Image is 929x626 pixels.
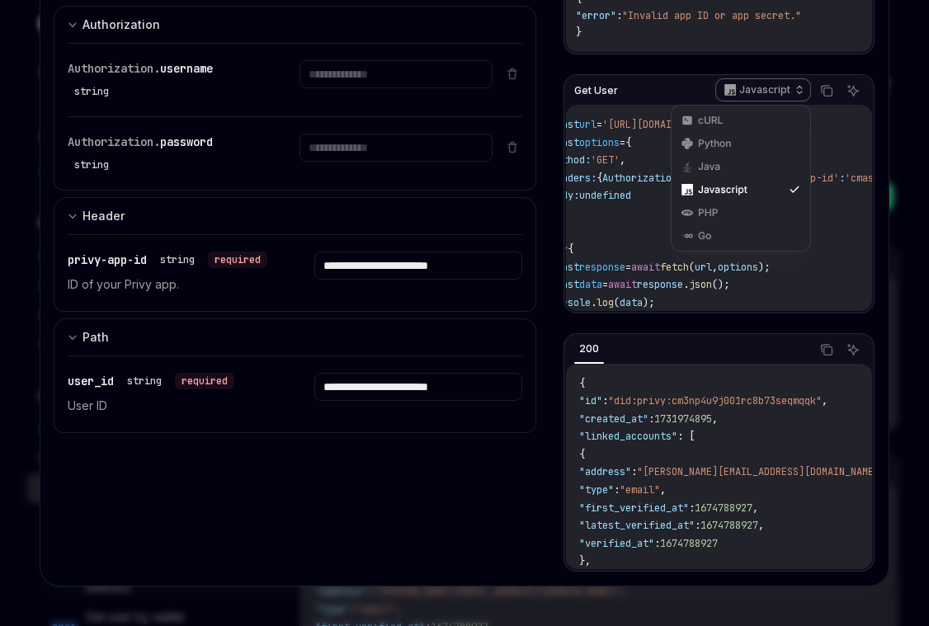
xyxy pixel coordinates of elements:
span: log [597,296,614,309]
span: password [160,134,213,149]
div: required [208,252,267,268]
span: '[URL][DOMAIN_NAME]' [602,118,718,131]
span: = [620,136,625,149]
div: cURL [698,114,784,127]
span: "[PERSON_NAME][EMAIL_ADDRESS][DOMAIN_NAME]" [637,465,885,478]
span: json [689,278,712,291]
span: response [579,261,625,274]
span: "latest_verified_at" [579,519,695,532]
span: 'GET' [591,153,620,167]
span: , [752,501,758,515]
span: url [579,118,597,131]
span: : [648,412,654,426]
button: expand input section [54,318,536,355]
div: Authorization.username [68,60,260,100]
span: { [568,242,573,256]
span: "verified_at" [579,537,654,550]
div: privy-app-id [68,252,267,268]
span: , [758,519,764,532]
span: headers: [550,172,597,185]
span: . [591,296,597,309]
p: ID of your Privy app. [68,275,275,294]
span: Authorization. [68,61,160,76]
span: }, [579,554,591,567]
span: . [683,278,689,291]
button: Ask AI [842,339,864,360]
div: required [175,373,234,389]
span: : [689,501,695,515]
span: : [631,465,637,478]
span: , [712,412,718,426]
span: , [620,153,625,167]
div: string [74,85,109,98]
span: 1674788927 [700,519,758,532]
span: console [550,296,591,309]
div: Go [698,229,784,242]
span: await [631,261,660,274]
button: Ask AI [842,80,864,101]
span: : [695,519,700,532]
span: "email" [620,483,660,497]
span: url [695,261,712,274]
span: data [579,278,602,291]
div: Javascript [671,105,811,252]
span: "Invalid app ID or app secret." [622,9,801,22]
span: "id" [579,394,602,407]
p: Javascript [739,83,790,96]
span: 1674788927 [695,501,752,515]
span: = [625,261,631,274]
span: { [597,172,602,185]
span: "first_verified_at" [579,501,689,515]
span: "linked_accounts" [579,430,677,443]
button: Copy the contents from the code block [816,80,837,101]
span: privy-app-id [68,252,147,267]
span: , [712,261,718,274]
span: undefined [579,189,631,202]
div: Javascript [698,183,784,196]
span: : [614,483,620,497]
div: Path [83,327,109,347]
span: ( [614,296,620,309]
div: string [127,374,162,388]
span: : [602,394,608,407]
span: : [654,537,660,550]
span: : [ [677,430,695,443]
span: response [637,278,683,291]
span: : [839,172,845,185]
span: "created_at" [579,412,648,426]
span: Authorization: [602,172,683,185]
div: user_id [68,373,234,389]
span: 1731974895 [654,412,712,426]
span: "type" [579,483,614,497]
span: ); [758,261,770,274]
span: options [579,136,620,149]
span: { [625,136,631,149]
button: expand input section [54,6,536,43]
span: user_id [68,374,114,388]
span: = [597,118,602,131]
span: "did:privy:cm3np4u9j001rc8b73seqmqqk" [608,394,822,407]
span: options [718,261,758,274]
div: Python [698,137,784,150]
span: 1674788927 [660,537,718,550]
button: Javascript [715,77,811,105]
span: method: [550,153,591,167]
span: : [616,9,622,22]
span: data [620,296,643,309]
div: Authorization [83,15,160,35]
span: } [576,26,582,39]
span: username [160,61,213,76]
span: ); [643,296,654,309]
div: string [160,253,195,266]
div: Authorization.password [68,134,260,173]
span: { [579,448,585,461]
span: "address" [579,465,631,478]
span: await [608,278,637,291]
div: Header [83,206,125,226]
span: { [579,377,585,390]
div: Java [698,160,784,173]
span: , [822,394,828,407]
span: (); [712,278,729,291]
p: User ID [68,396,275,416]
span: "error" [576,9,616,22]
